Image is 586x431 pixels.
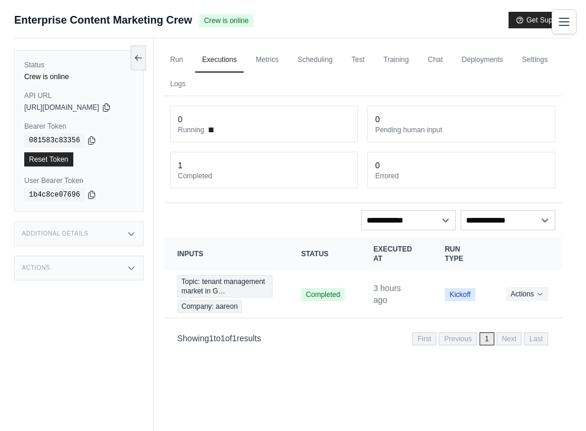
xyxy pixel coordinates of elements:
button: Get Support [509,12,572,28]
button: Actions for execution [506,287,548,301]
span: Previous [439,332,477,345]
span: Crew is online [199,14,253,27]
label: API URL [24,91,134,100]
div: 1 [178,159,183,171]
a: Settings [515,48,555,73]
code: 081583c83356 [24,133,85,148]
code: 1b4c8ce07696 [24,188,85,202]
div: 0 [178,113,183,125]
label: User Bearer Token [24,176,134,185]
nav: Pagination [163,323,562,353]
section: Crew executions table [163,237,562,353]
time: August 22, 2025 at 11:19 CEST [373,283,401,305]
a: Run [163,48,190,73]
p: Showing to of results [177,332,261,344]
th: Inputs [163,237,287,270]
th: Run Type [430,237,491,270]
a: Reset Token [24,152,73,166]
span: Company: aareon [177,300,242,313]
a: Executions [195,48,244,73]
span: First [412,332,436,345]
th: Executed at [359,237,430,270]
a: Test [345,48,372,73]
a: Chat [420,48,449,73]
dt: Completed [178,171,351,181]
h3: Actions [22,265,50,272]
h3: Additional Details [22,230,88,237]
span: Topic: tenant management market in G… [177,275,273,298]
span: [URL][DOMAIN_NAME] [24,103,99,112]
th: Status [287,237,359,270]
dt: Pending human input [375,125,548,135]
label: Bearer Token [24,122,134,131]
a: View execution details for Topic [177,275,273,313]
div: 0 [375,113,380,125]
span: 1 [480,332,494,345]
dt: Errored [375,171,548,181]
span: Last [524,332,548,345]
span: 1 [232,334,237,343]
a: Deployments [455,48,510,73]
span: 1 [209,334,213,343]
span: Enterprise Content Marketing Crew [14,12,192,28]
span: Next [497,332,522,345]
a: Training [377,48,416,73]
span: Kickoff [445,288,475,301]
a: Logs [163,72,193,97]
div: Crew is online [24,72,134,81]
iframe: Chat Widget [527,374,586,431]
span: Running [178,125,205,135]
div: 0 [375,159,380,171]
label: Status [24,60,134,70]
button: Toggle navigation [552,9,577,34]
a: Scheduling [290,48,339,73]
nav: Pagination [412,332,548,345]
span: Completed [301,288,345,301]
a: Metrics [248,48,286,73]
span: 1 [221,334,225,343]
